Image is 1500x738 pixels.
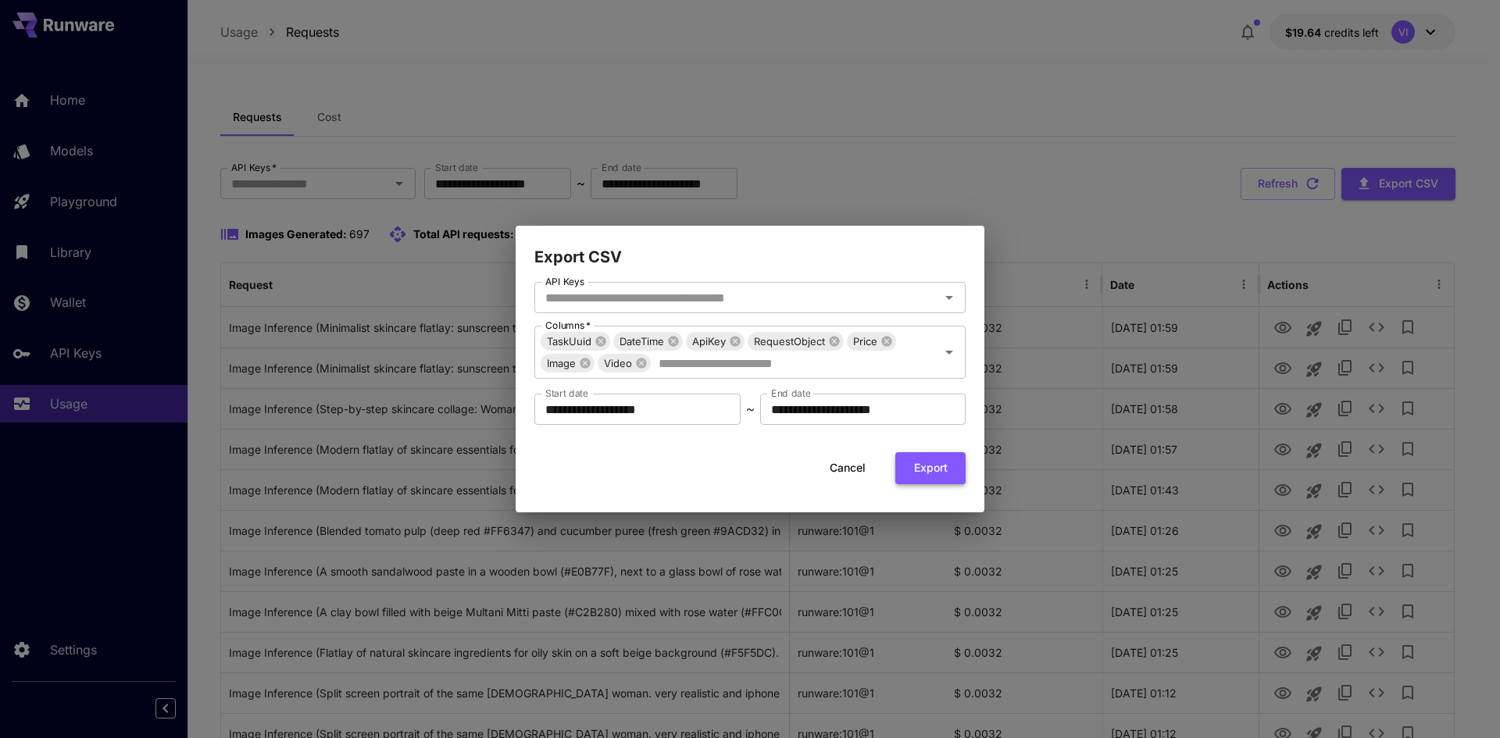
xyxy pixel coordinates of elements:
[938,341,960,363] button: Open
[748,333,831,351] span: RequestObject
[746,400,755,419] p: ~
[541,333,598,351] span: TaskUuid
[686,333,732,351] span: ApiKey
[686,332,745,351] div: ApiKey
[541,354,595,373] div: Image
[541,355,582,373] span: Image
[545,319,591,332] label: Columns
[938,287,960,308] button: Open
[598,355,638,373] span: Video
[847,333,884,351] span: Price
[613,332,683,351] div: DateTime
[748,332,844,351] div: RequestObject
[895,452,966,484] button: Export
[598,354,651,373] div: Video
[771,387,810,400] label: End date
[545,387,588,400] label: Start date
[516,226,984,269] h2: Export CSV
[613,333,670,351] span: DateTime
[812,452,883,484] button: Cancel
[847,332,896,351] div: Price
[545,275,584,288] label: API Keys
[541,332,610,351] div: TaskUuid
